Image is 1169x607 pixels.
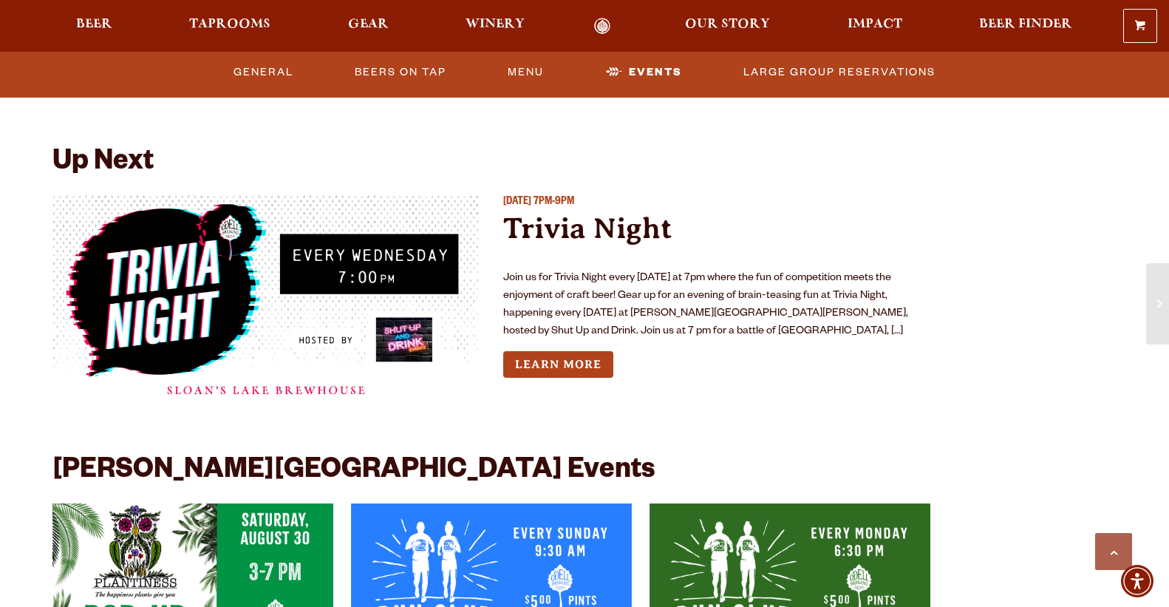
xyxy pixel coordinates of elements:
[52,195,480,409] a: View event details
[1121,565,1153,597] div: Accessibility Menu
[737,55,941,89] a: Large Group Reservations
[466,18,525,30] span: Winery
[349,55,452,89] a: Beers On Tap
[979,18,1072,30] span: Beer Finder
[338,18,398,35] a: Gear
[52,148,154,180] h2: Up Next
[189,18,270,30] span: Taprooms
[600,55,688,89] a: Events
[503,211,672,245] a: Trivia Night
[348,18,389,30] span: Gear
[456,18,534,35] a: Winery
[685,18,770,30] span: Our Story
[1095,533,1132,570] a: Scroll to top
[503,351,613,379] a: Learn more about Trivia Night
[76,18,112,30] span: Beer
[848,18,902,30] span: Impact
[969,18,1082,35] a: Beer Finder
[675,18,780,35] a: Our Story
[52,456,655,489] h2: [PERSON_NAME][GEOGRAPHIC_DATA] Events
[838,18,912,35] a: Impact
[574,18,630,35] a: Odell Home
[503,270,930,341] p: Join us for Trivia Night every [DATE] at 7pm where the fun of competition meets the enjoyment of ...
[180,18,280,35] a: Taprooms
[228,55,299,89] a: General
[502,55,550,89] a: Menu
[534,197,574,208] span: 7PM-9PM
[67,18,122,35] a: Beer
[503,197,531,208] span: [DATE]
